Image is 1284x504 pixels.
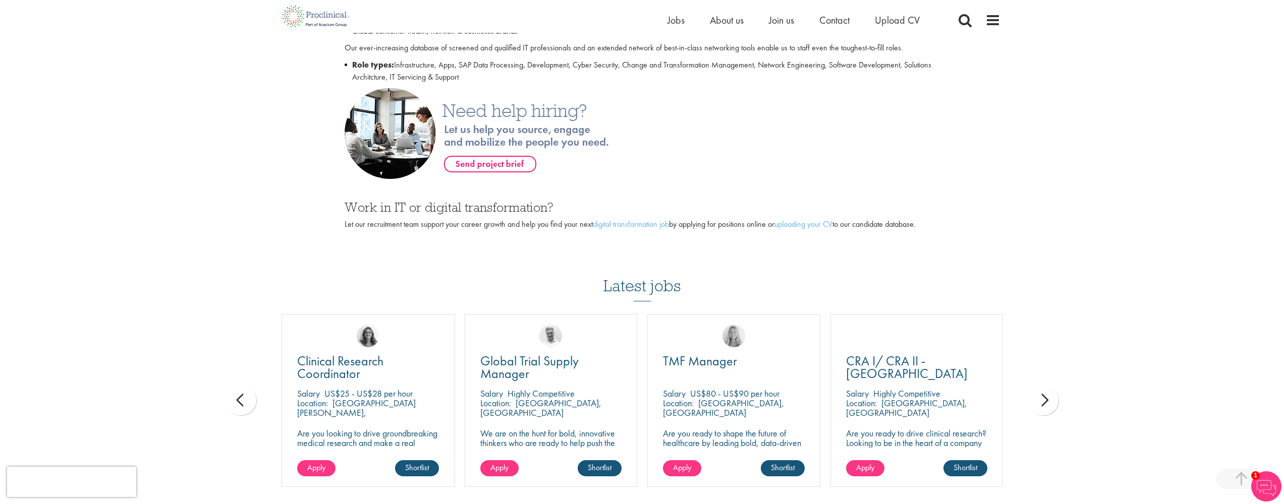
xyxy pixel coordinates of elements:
[345,201,939,214] h3: Work in IT or digital transformation?
[345,42,939,54] p: Our ever-increasing database of screened and qualified IT professionals and an extended network o...
[873,388,940,399] p: Highly Competitive
[603,252,681,301] h3: Latest jobs
[663,428,805,467] p: Are you ready to shape the future of healthcare by leading bold, data-driven TMF strategies in a ...
[480,388,503,399] span: Salary
[846,397,877,409] span: Location:
[722,325,745,347] img: Shannon Briggs
[578,460,622,476] a: Shortlist
[297,397,328,409] span: Location:
[297,460,336,476] a: Apply
[761,460,805,476] a: Shortlist
[673,462,691,473] span: Apply
[1028,385,1058,415] div: next
[663,355,805,367] a: TMF Manager
[819,14,850,27] a: Contact
[663,388,686,399] span: Salary
[297,397,416,428] p: [GEOGRAPHIC_DATA][PERSON_NAME], [GEOGRAPHIC_DATA]
[663,397,694,409] span: Location:
[856,462,874,473] span: Apply
[875,14,920,27] a: Upload CV
[539,325,562,347] img: Joshua Bye
[846,460,884,476] a: Apply
[226,385,256,415] div: prev
[663,352,737,369] span: TMF Manager
[297,355,439,380] a: Clinical Research Coordinator
[297,428,439,467] p: Are you looking to drive groundbreaking medical research and make a real impact? Join our client ...
[352,59,394,70] strong: Role types:
[7,467,136,497] iframe: reCAPTCHA
[480,460,519,476] a: Apply
[345,59,939,83] li: Infrastructure, Apps, SAP Data Processing, Development, Cyber Security, Change and Transformation...
[324,388,413,399] p: US$25 - US$28 per hour
[357,325,379,347] img: Jackie Cerchio
[345,219,939,230] p: Let our recruitment team support your career growth and help you find your next by applying for p...
[480,397,511,409] span: Location:
[480,355,622,380] a: Global Trial Supply Manager
[490,462,509,473] span: Apply
[480,428,622,467] p: We are on the hunt for bold, innovative thinkers who are ready to help push the boundaries of sci...
[297,352,383,382] span: Clinical Research Coordinator
[395,460,439,476] a: Shortlist
[508,388,575,399] p: Highly Competitive
[846,355,988,380] a: CRA I/ CRA II - [GEOGRAPHIC_DATA]
[1251,471,1281,501] img: Chatbot
[774,219,832,229] a: uploading your CV
[943,460,987,476] a: Shortlist
[710,14,744,27] a: About us
[480,397,601,418] p: [GEOGRAPHIC_DATA], [GEOGRAPHIC_DATA]
[846,428,988,457] p: Are you ready to drive clinical research? Looking to be in the heart of a company where precision...
[663,397,784,418] p: [GEOGRAPHIC_DATA], [GEOGRAPHIC_DATA]
[1251,471,1260,480] span: 1
[480,352,579,382] span: Global Trial Supply Manager
[667,14,685,27] a: Jobs
[846,388,869,399] span: Salary
[297,388,320,399] span: Salary
[690,388,779,399] p: US$80 - US$90 per hour
[846,397,967,418] p: [GEOGRAPHIC_DATA], [GEOGRAPHIC_DATA]
[846,352,968,382] span: CRA I/ CRA II - [GEOGRAPHIC_DATA]
[663,460,701,476] a: Apply
[769,14,794,27] a: Join us
[307,462,325,473] span: Apply
[593,219,669,229] a: digital transformation job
